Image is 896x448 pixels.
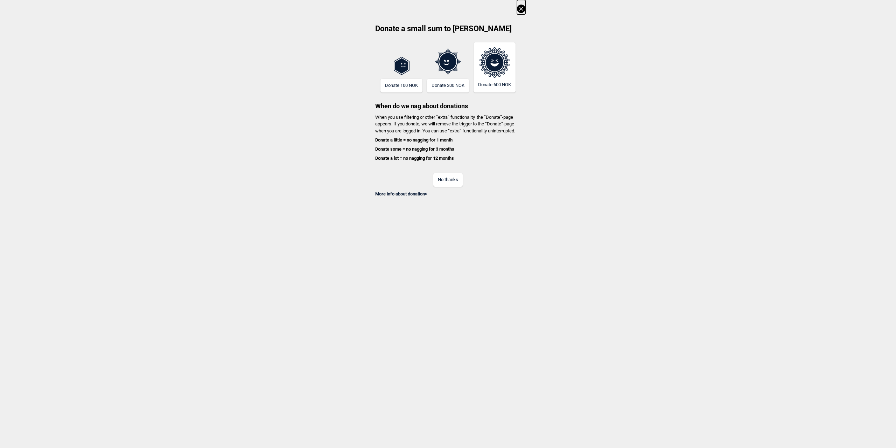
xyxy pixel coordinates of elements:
[427,79,469,92] button: Donate 200 NOK
[474,42,516,92] button: Donate 600 NOK
[371,114,525,162] p: When you use filtering or other “extra” functionality, the “Donate”-page appears. If you donate, ...
[380,79,422,92] button: Donate 100 NOK
[433,173,463,187] button: No thanks
[371,92,525,110] h3: When do we nag about donations
[375,191,427,197] a: More info about donation>
[375,156,454,161] b: Donate a lot = no nagging for 12 months
[375,146,454,152] b: Donate some = no nagging for 3 months
[371,23,525,39] h2: Donate a small sum to [PERSON_NAME]
[375,137,453,143] b: Donate a little = no nagging for 1 month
